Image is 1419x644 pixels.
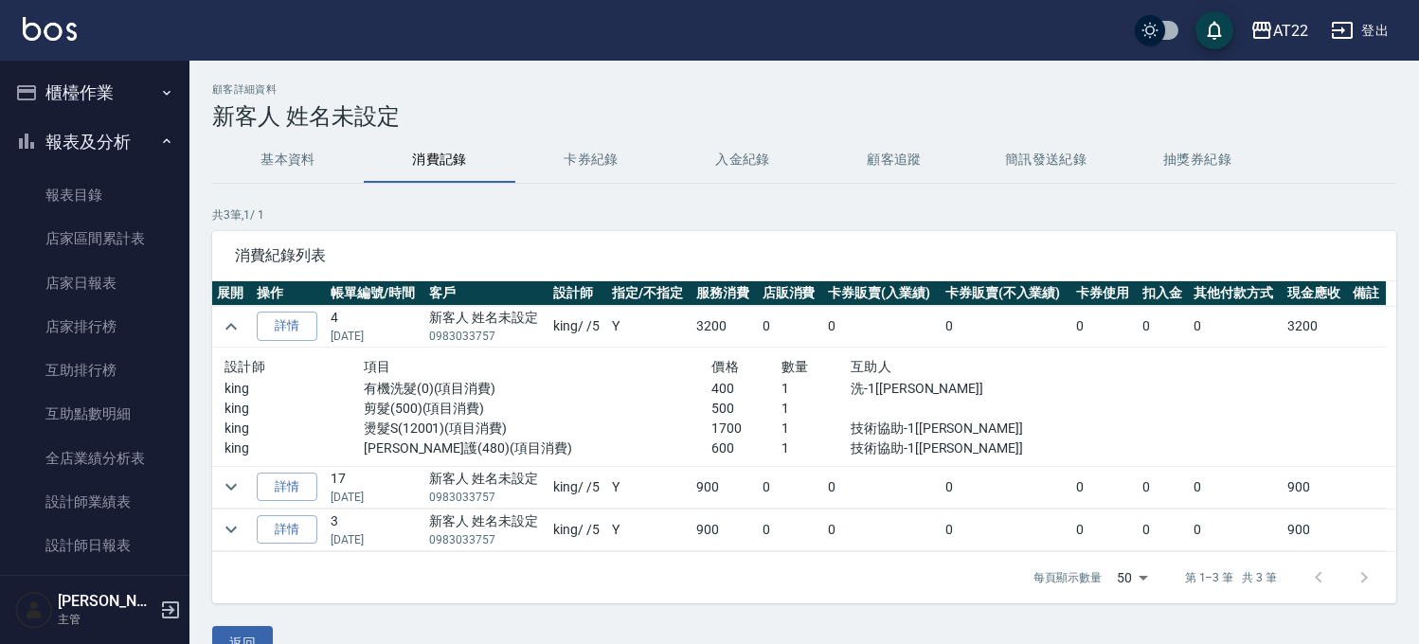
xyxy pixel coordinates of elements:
[429,489,544,506] p: 0983033757
[326,306,424,348] td: 4
[257,515,317,545] a: 詳情
[217,515,245,544] button: expand row
[8,349,182,392] a: 互助排行榜
[758,509,823,550] td: 0
[941,281,1072,306] th: 卡券販賣(不入業績)
[58,592,154,611] h5: [PERSON_NAME]
[364,438,711,458] p: [PERSON_NAME]護(480)(項目消費)
[8,117,182,167] button: 報表及分析
[364,379,711,399] p: 有機洗髮(0)(項目消費)
[8,305,182,349] a: 店家排行榜
[1348,281,1386,306] th: 備註
[781,438,851,458] p: 1
[364,359,391,374] span: 項目
[424,509,548,550] td: 新客人 姓名未設定
[758,306,823,348] td: 0
[1138,466,1190,508] td: 0
[217,473,245,501] button: expand row
[607,466,692,508] td: Y
[818,137,970,183] button: 顧客追蹤
[1138,509,1190,550] td: 0
[1195,11,1233,49] button: save
[1283,281,1348,306] th: 現金應收
[941,466,1072,508] td: 0
[429,531,544,548] p: 0983033757
[8,261,182,305] a: 店家日報表
[667,137,818,183] button: 入金紀錄
[1323,13,1396,48] button: 登出
[8,437,182,480] a: 全店業績分析表
[711,419,781,438] p: 1700
[1185,569,1277,586] p: 第 1–3 筆 共 3 筆
[823,306,941,348] td: 0
[607,306,692,348] td: Y
[548,509,607,550] td: king / /5
[257,473,317,502] a: 詳情
[326,281,424,306] th: 帳單編號/時間
[58,611,154,628] p: 主管
[424,466,548,508] td: 新客人 姓名未設定
[692,281,757,306] th: 服務消費
[225,399,364,419] p: king
[1189,509,1283,550] td: 0
[781,359,809,374] span: 數量
[331,328,420,345] p: [DATE]
[212,83,1396,96] h2: 顧客詳細資料
[8,217,182,260] a: 店家區間累計表
[23,17,77,41] img: Logo
[1189,306,1283,348] td: 0
[1273,19,1308,43] div: AT22
[548,466,607,508] td: king / /5
[8,68,182,117] button: 櫃檯作業
[326,509,424,550] td: 3
[851,419,1059,438] p: 技術協助-1[[PERSON_NAME]]
[1071,466,1137,508] td: 0
[212,206,1396,224] p: 共 3 筆, 1 / 1
[1243,11,1316,50] button: AT22
[235,246,1374,265] span: 消費紀錄列表
[692,306,757,348] td: 3200
[1138,306,1190,348] td: 0
[364,419,711,438] p: 燙髮S(12001)(項目消費)
[692,509,757,550] td: 900
[364,137,515,183] button: 消費記錄
[692,466,757,508] td: 900
[1138,281,1190,306] th: 扣入金
[941,509,1072,550] td: 0
[331,531,420,548] p: [DATE]
[212,103,1396,130] h3: 新客人 姓名未設定
[711,399,781,419] p: 500
[711,379,781,399] p: 400
[851,359,891,374] span: 互助人
[851,438,1059,458] p: 技術協助-1[[PERSON_NAME]]
[1071,509,1137,550] td: 0
[424,306,548,348] td: 新客人 姓名未設定
[331,489,420,506] p: [DATE]
[823,466,941,508] td: 0
[548,306,607,348] td: king / /5
[1189,466,1283,508] td: 0
[1283,306,1348,348] td: 3200
[851,379,1059,399] p: 洗-1[[PERSON_NAME]]
[1071,281,1137,306] th: 卡券使用
[326,466,424,508] td: 17
[15,591,53,629] img: Person
[781,399,851,419] p: 1
[1122,137,1273,183] button: 抽獎券紀錄
[758,281,823,306] th: 店販消費
[711,438,781,458] p: 600
[225,438,364,458] p: king
[225,419,364,438] p: king
[607,281,692,306] th: 指定/不指定
[252,281,326,306] th: 操作
[1189,281,1283,306] th: 其他付款方式
[548,281,607,306] th: 設計師
[364,399,711,419] p: 剪髮(500)(項目消費)
[1283,509,1348,550] td: 900
[8,524,182,567] a: 設計師日報表
[225,379,364,399] p: king
[1109,552,1155,603] div: 50
[8,392,182,436] a: 互助點數明細
[823,509,941,550] td: 0
[212,137,364,183] button: 基本資料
